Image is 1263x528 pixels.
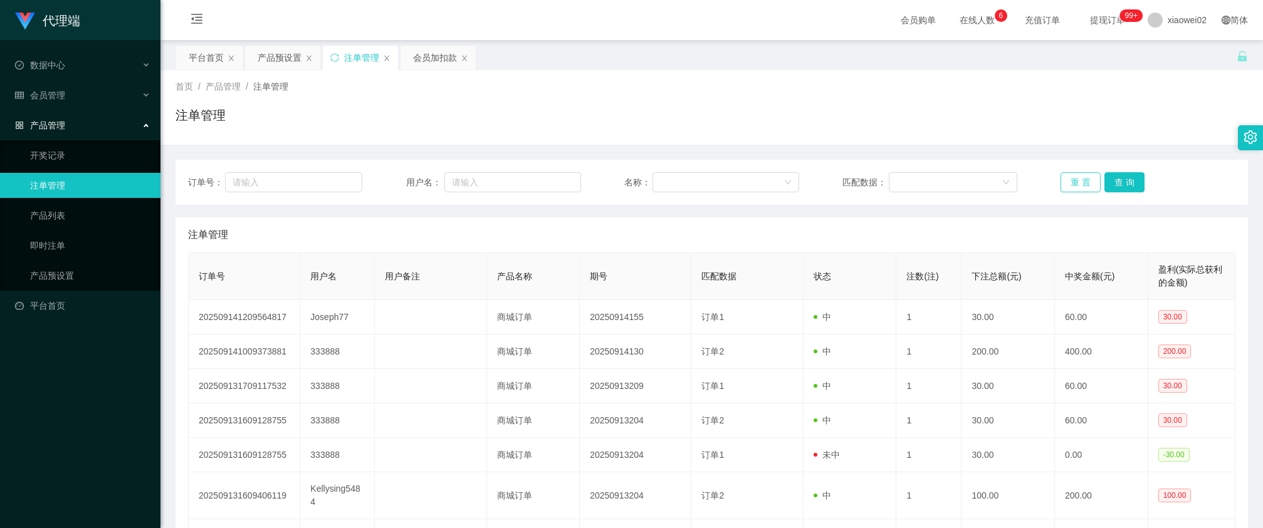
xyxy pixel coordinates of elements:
[300,472,375,519] td: Kellysing5484
[30,173,150,198] a: 注单管理
[188,176,225,189] span: 订单号：
[814,312,831,322] span: 中
[962,472,1055,519] td: 100.00
[1065,271,1114,281] span: 中奖金额(元)
[487,300,580,334] td: 商城订单
[497,271,532,281] span: 产品名称
[189,472,300,519] td: 202509131609406119
[814,346,831,356] span: 中
[406,176,444,189] span: 用户名：
[300,334,375,369] td: 333888
[701,271,736,281] span: 匹配数据
[258,46,301,70] div: 产品预设置
[15,121,24,130] i: 图标: appstore-o
[15,90,65,100] span: 会员管理
[385,271,420,281] span: 用户备注
[962,300,1055,334] td: 30.00
[228,54,235,62] i: 图标: close
[246,81,248,91] span: /
[580,472,691,519] td: 20250913204
[1104,172,1145,192] button: 查 询
[896,438,962,472] td: 1
[701,490,724,500] span: 订单2
[814,450,840,460] span: 未中
[1158,310,1187,324] span: 30.00
[1158,448,1190,462] span: -30.00
[15,120,65,130] span: 产品管理
[580,438,691,472] td: 20250913204
[461,54,468,62] i: 图标: close
[444,172,581,192] input: 请输入
[189,403,300,438] td: 202509131609128755
[906,271,938,281] span: 注数(注)
[842,176,889,189] span: 匹配数据：
[580,334,691,369] td: 20250914130
[1158,379,1187,393] span: 30.00
[590,271,607,281] span: 期号
[1055,438,1148,472] td: 0.00
[784,179,792,187] i: 图标: down
[198,81,201,91] span: /
[300,369,375,403] td: 333888
[189,46,224,70] div: 平台首页
[1158,264,1223,287] span: 盈利(实际总获利的金额)
[30,143,150,168] a: 开奖记录
[487,438,580,472] td: 商城订单
[962,403,1055,438] td: 30.00
[1055,334,1148,369] td: 400.00
[206,81,241,91] span: 产品管理
[580,369,691,403] td: 20250913209
[962,334,1055,369] td: 200.00
[1061,172,1101,192] button: 重 置
[15,91,24,100] i: 图标: table
[199,271,225,281] span: 订单号
[1158,413,1187,427] span: 30.00
[176,81,193,91] span: 首页
[225,172,362,192] input: 请输入
[1002,179,1010,187] i: 图标: down
[487,334,580,369] td: 商城订单
[189,300,300,334] td: 202509141209564817
[487,369,580,403] td: 商城订单
[701,381,724,391] span: 订单1
[344,46,379,70] div: 注单管理
[189,438,300,472] td: 202509131609128755
[1084,16,1131,24] span: 提现订单
[1055,472,1148,519] td: 200.00
[580,300,691,334] td: 20250914155
[305,54,313,62] i: 图标: close
[953,16,1001,24] span: 在线人数
[896,403,962,438] td: 1
[1055,300,1148,334] td: 60.00
[413,46,457,70] div: 会员加扣款
[188,227,228,242] span: 注单管理
[310,271,337,281] span: 用户名
[487,403,580,438] td: 商城订单
[1055,403,1148,438] td: 60.00
[624,176,652,189] span: 名称：
[1055,369,1148,403] td: 60.00
[1158,489,1192,502] span: 100.00
[814,415,831,425] span: 中
[814,490,831,500] span: 中
[701,415,724,425] span: 订单2
[189,334,300,369] td: 202509141009373881
[300,300,375,334] td: Joseph77
[896,369,962,403] td: 1
[995,9,1007,22] sup: 6
[580,403,691,438] td: 20250913204
[1158,344,1192,358] span: 200.00
[176,1,218,41] i: 图标: menu-fold
[998,9,1003,22] p: 6
[1237,51,1248,62] i: 图标: unlock
[972,271,1021,281] span: 下注总额(元)
[176,106,226,125] h1: 注单管理
[15,60,65,70] span: 数据中心
[896,300,962,334] td: 1
[15,13,35,30] img: logo.9652507e.png
[487,472,580,519] td: 商城订单
[300,403,375,438] td: 333888
[962,369,1055,403] td: 30.00
[15,293,150,318] a: 图标: dashboard平台首页
[814,271,831,281] span: 状态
